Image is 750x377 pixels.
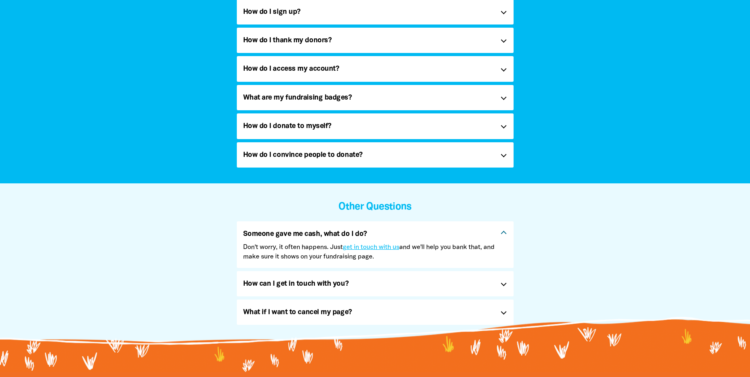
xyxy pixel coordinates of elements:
h5: How do I convince people to donate? [243,149,494,161]
h5: How can I get in touch with you? [243,277,494,290]
h5: Someone gave me cash, what do I do? [243,228,494,240]
h5: What if I want to cancel my page? [243,306,494,319]
a: get in touch with us [343,245,399,250]
h5: What are my fundraising badges? [243,91,494,104]
span: Other Questions [338,202,412,211]
p: Don't worry, it often happens. Just and we'll help you bank that, and make sure it shows on your ... [243,243,507,262]
h5: How do I sign up? [243,6,494,18]
h5: How do I thank my donors? [243,34,494,47]
h5: How do I access my account? [243,62,494,75]
h5: How do I donate to myself? [243,120,494,132]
